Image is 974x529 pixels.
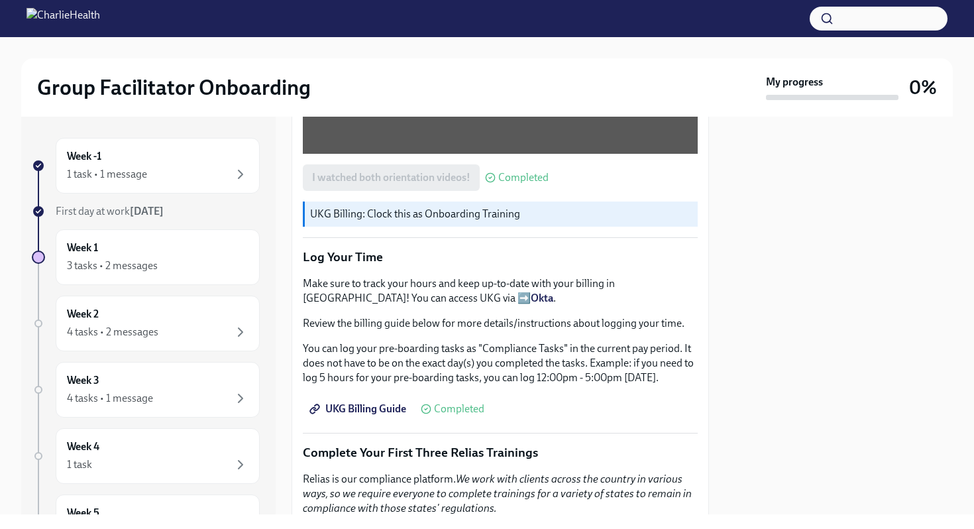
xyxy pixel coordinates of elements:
strong: [DATE] [130,205,164,217]
a: Week 41 task [32,428,260,484]
em: We work with clients across the country in various ways, so we require everyone to complete train... [303,473,692,514]
div: 3 tasks • 2 messages [67,259,158,273]
h3: 0% [909,76,937,99]
p: UKG Billing: Clock this as Onboarding Training [310,207,692,221]
p: Review the billing guide below for more details/instructions about logging your time. [303,316,698,331]
strong: My progress [766,75,823,89]
h6: Week 3 [67,373,99,388]
div: 1 task [67,457,92,472]
p: Make sure to track your hours and keep up-to-date with your billing in [GEOGRAPHIC_DATA]! You can... [303,276,698,306]
a: Week 24 tasks • 2 messages [32,296,260,351]
div: 4 tasks • 2 messages [67,325,158,339]
p: You can log your pre-boarding tasks as "Compliance Tasks" in the current pay period. It does not ... [303,341,698,385]
h6: Week -1 [67,149,101,164]
a: Week -11 task • 1 message [32,138,260,194]
span: Completed [498,172,549,183]
h2: Group Facilitator Onboarding [37,74,311,101]
p: Log Your Time [303,249,698,266]
span: First day at work [56,205,164,217]
p: Complete Your First Three Relias Trainings [303,444,698,461]
h6: Week 1 [67,241,98,255]
a: First day at work[DATE] [32,204,260,219]
p: Relias is our compliance platform. [303,472,698,516]
a: Okta [531,292,553,304]
span: Completed [434,404,484,414]
h6: Week 2 [67,307,99,322]
h6: Week 5 [67,506,99,520]
div: 1 task • 1 message [67,167,147,182]
a: Week 34 tasks • 1 message [32,362,260,418]
span: UKG Billing Guide [312,402,406,416]
a: Week 13 tasks • 2 messages [32,229,260,285]
a: UKG Billing Guide [303,396,415,422]
img: CharlieHealth [27,8,100,29]
div: 4 tasks • 1 message [67,391,153,406]
h6: Week 4 [67,440,99,454]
